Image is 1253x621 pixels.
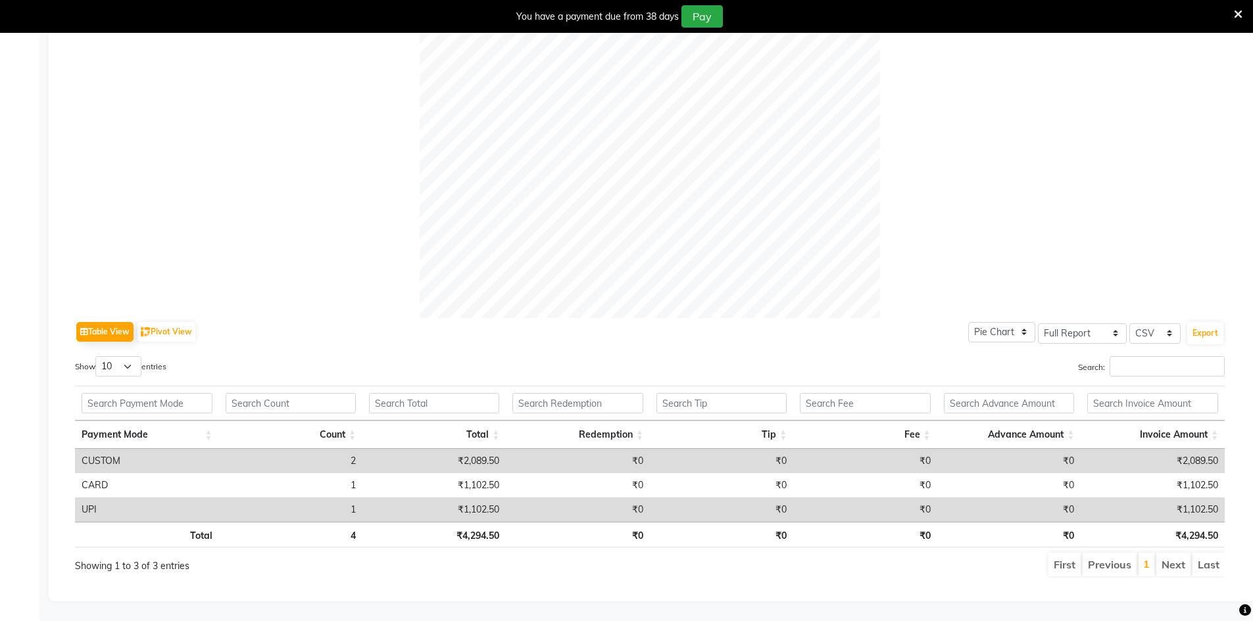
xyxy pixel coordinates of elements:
[1087,393,1218,413] input: Search Invoice Amount
[656,393,787,413] input: Search Tip
[219,473,362,497] td: 1
[506,497,650,522] td: ₹0
[362,449,506,473] td: ₹2,089.50
[369,393,499,413] input: Search Total
[1081,449,1225,473] td: ₹2,089.50
[219,449,362,473] td: 2
[219,497,362,522] td: 1
[75,356,166,377] label: Show entries
[937,449,1081,473] td: ₹0
[362,497,506,522] td: ₹1,102.50
[506,421,650,449] th: Redemption: activate to sort column ascending
[1143,557,1150,570] a: 1
[944,393,1075,413] input: Search Advance Amount
[1187,322,1223,344] button: Export
[95,356,141,377] select: Showentries
[1081,497,1225,522] td: ₹1,102.50
[650,421,793,449] th: Tip: activate to sort column ascending
[793,473,937,497] td: ₹0
[1081,522,1225,547] th: ₹4,294.50
[650,449,793,473] td: ₹0
[219,522,362,547] th: 4
[937,497,1081,522] td: ₹0
[506,473,650,497] td: ₹0
[650,497,793,522] td: ₹0
[793,421,937,449] th: Fee: activate to sort column ascending
[1081,473,1225,497] td: ₹1,102.50
[1081,421,1225,449] th: Invoice Amount: activate to sort column ascending
[506,449,650,473] td: ₹0
[681,5,723,28] button: Pay
[219,421,362,449] th: Count: activate to sort column ascending
[82,393,212,413] input: Search Payment Mode
[512,393,643,413] input: Search Redemption
[793,449,937,473] td: ₹0
[1110,356,1225,377] input: Search:
[516,10,679,24] div: You have a payment due from 38 days
[137,322,195,342] button: Pivot View
[937,421,1081,449] th: Advance Amount: activate to sort column ascending
[506,522,650,547] th: ₹0
[75,551,543,573] div: Showing 1 to 3 of 3 entries
[75,449,219,473] td: CUSTOM
[937,522,1081,547] th: ₹0
[793,497,937,522] td: ₹0
[75,421,219,449] th: Payment Mode: activate to sort column ascending
[362,522,506,547] th: ₹4,294.50
[650,473,793,497] td: ₹0
[650,522,793,547] th: ₹0
[141,327,151,337] img: pivot.png
[937,473,1081,497] td: ₹0
[800,393,930,413] input: Search Fee
[226,393,356,413] input: Search Count
[75,473,219,497] td: CARD
[793,522,937,547] th: ₹0
[1078,356,1225,377] label: Search:
[362,473,506,497] td: ₹1,102.50
[75,497,219,522] td: UPI
[76,322,134,342] button: Table View
[75,522,219,547] th: Total
[362,421,506,449] th: Total: activate to sort column ascending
